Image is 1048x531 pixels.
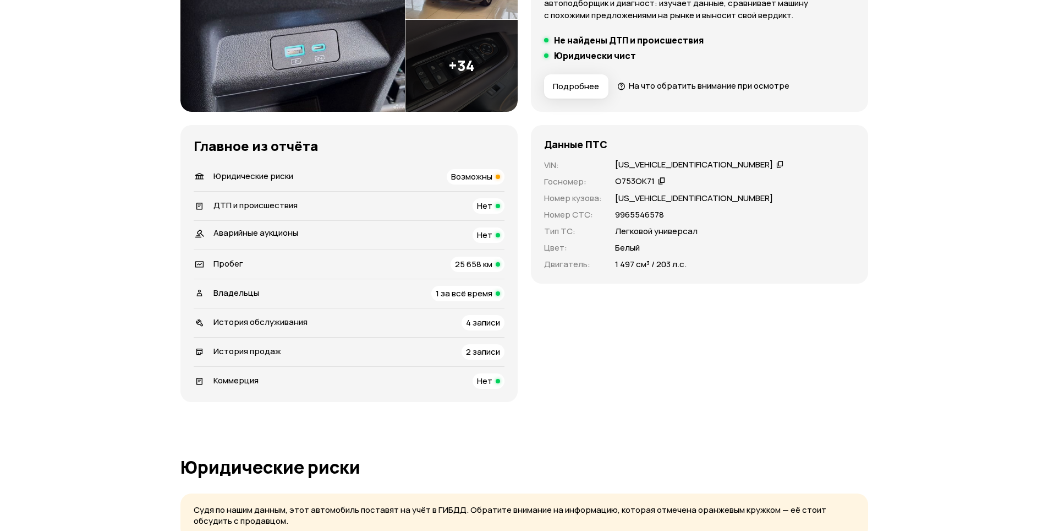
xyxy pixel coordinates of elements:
span: 1 за всё время [436,288,492,299]
div: О753ОК71 [615,176,655,187]
h3: Главное из отчёта [194,138,504,154]
span: На что обратить внимание при осмотре [629,80,789,91]
span: 25 658 км [455,258,492,270]
p: Двигатель : [544,258,602,270]
a: На что обратить внимание при осмотре [617,80,790,91]
span: История обслуживания [213,316,308,328]
span: Владельцы [213,287,259,299]
h5: Не найдены ДТП и происшествия [554,35,704,46]
span: 4 записи [466,317,500,328]
p: [US_VEHICLE_IDENTIFICATION_NUMBER] [615,192,773,204]
span: Юридические риски [213,170,293,182]
span: Нет [477,200,492,212]
p: VIN : [544,159,602,171]
span: Аварийные аукционы [213,227,298,239]
span: Пробег [213,258,243,269]
h5: Юридически чист [554,50,636,61]
span: Нет [477,375,492,387]
p: Номер СТС : [544,209,602,221]
button: Подробнее [544,74,608,99]
p: Госномер : [544,176,602,188]
h1: Юридические риски [180,457,868,477]
p: Легковой универсал [615,225,698,237]
p: Тип ТС : [544,225,602,237]
span: Подробнее [553,81,599,92]
p: 1 497 см³ / 203 л.с. [615,258,687,270]
p: Белый [615,242,640,254]
span: Нет [477,229,492,241]
p: 9965546578 [615,209,664,221]
p: Цвет : [544,242,602,254]
div: [US_VEHICLE_IDENTIFICATION_NUMBER] [615,159,773,171]
span: Коммерция [213,375,259,386]
h4: Данные ПТС [544,138,607,150]
p: Номер кузова : [544,192,602,204]
span: История продаж [213,345,281,357]
span: ДТП и происшествия [213,199,298,211]
p: Судя по нашим данным, этот автомобиль поставят на учёт в ГИБДД. Обратите внимание на информацию, ... [194,505,855,527]
span: 2 записи [466,346,500,357]
span: Возможны [451,171,492,182]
